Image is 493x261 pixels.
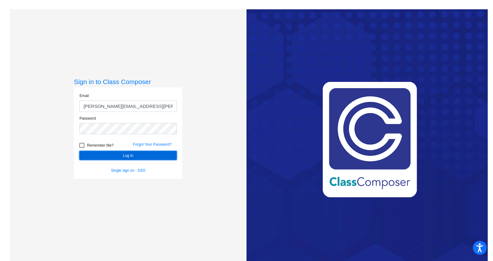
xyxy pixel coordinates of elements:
a: Forgot Your Password? [133,142,171,147]
button: Log In [79,151,177,160]
a: Single sign on - SSO [111,168,145,173]
span: Remember Me? [87,142,113,149]
label: Email [79,93,89,99]
h3: Sign in to Class Composer [74,78,182,86]
label: Password [79,116,96,121]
